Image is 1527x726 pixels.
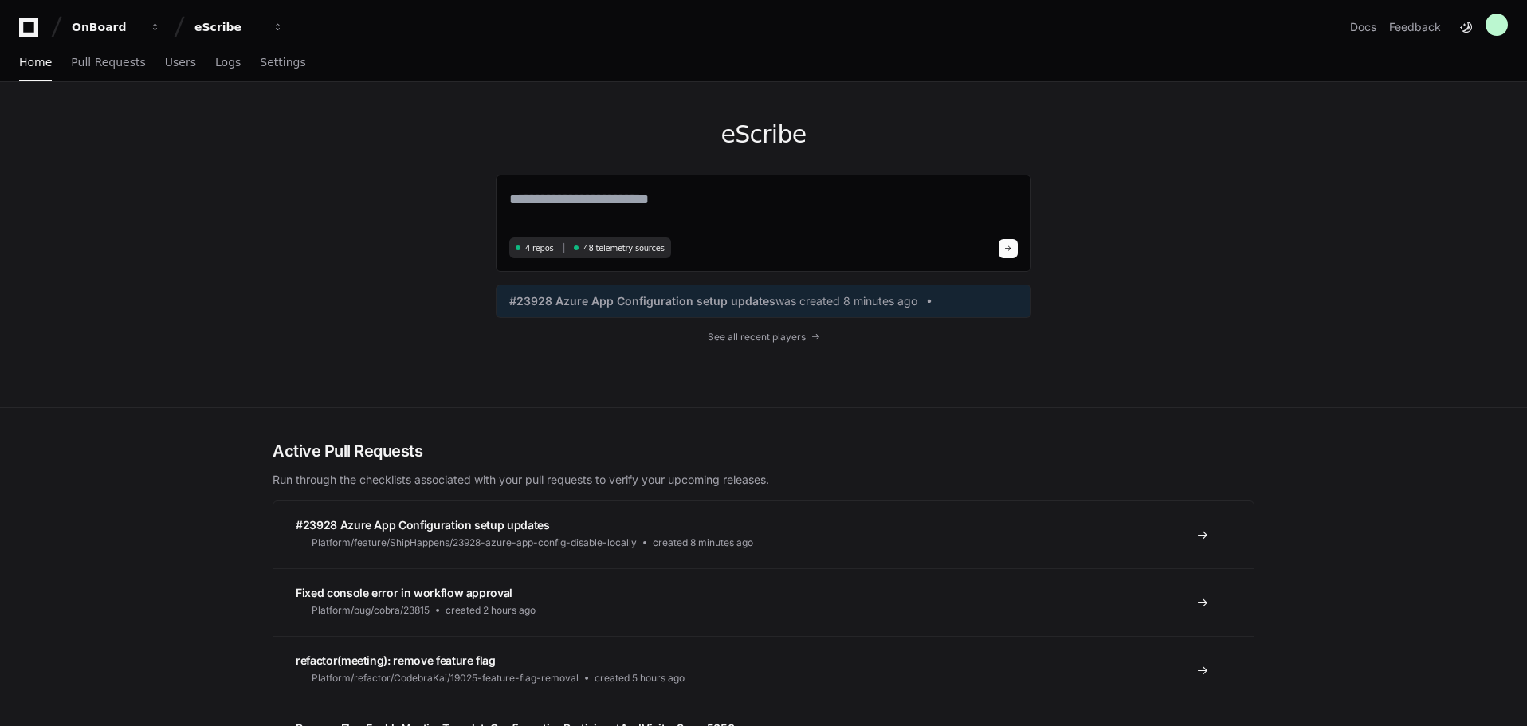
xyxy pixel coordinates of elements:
span: Pull Requests [71,57,145,67]
span: Fixed console error in workflow approval [296,586,512,599]
a: #23928 Azure App Configuration setup updateswas created 8 minutes ago [509,293,1018,309]
span: Home [19,57,52,67]
span: was created 8 minutes ago [775,293,917,309]
div: OnBoard [72,19,140,35]
span: Platform/bug/cobra/23815 [312,604,430,617]
span: 4 repos [525,242,554,254]
a: Fixed console error in workflow approvalPlatform/bug/cobra/23815created 2 hours ago [273,568,1254,636]
span: Settings [260,57,305,67]
a: Settings [260,45,305,81]
span: created 8 minutes ago [653,536,753,549]
a: Docs [1350,19,1376,35]
span: created 2 hours ago [446,604,536,617]
span: Logs [215,57,241,67]
button: OnBoard [65,13,167,41]
button: Feedback [1389,19,1441,35]
span: Platform/refactor/CodebraKai/19025-feature-flag-removal [312,672,579,685]
span: created 5 hours ago [595,672,685,685]
span: Platform/feature/ShipHappens/23928-azure-app-config-disable-locally [312,536,637,549]
div: eScribe [194,19,263,35]
span: See all recent players [708,331,806,343]
p: Run through the checklists associated with your pull requests to verify your upcoming releases. [273,472,1254,488]
a: #23928 Azure App Configuration setup updatesPlatform/feature/ShipHappens/23928-azure-app-config-d... [273,501,1254,568]
span: refactor(meeting): remove feature flag [296,653,496,667]
span: #23928 Azure App Configuration setup updates [509,293,775,309]
a: Logs [215,45,241,81]
button: eScribe [188,13,290,41]
a: See all recent players [496,331,1031,343]
a: Users [165,45,196,81]
a: Pull Requests [71,45,145,81]
a: refactor(meeting): remove feature flagPlatform/refactor/CodebraKai/19025-feature-flag-removalcrea... [273,636,1254,704]
h1: eScribe [496,120,1031,149]
h2: Active Pull Requests [273,440,1254,462]
span: #23928 Azure App Configuration setup updates [296,518,550,532]
span: 48 telemetry sources [583,242,664,254]
span: Users [165,57,196,67]
a: Home [19,45,52,81]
